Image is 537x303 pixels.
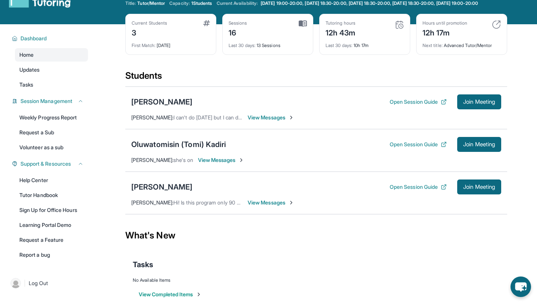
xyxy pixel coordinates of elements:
span: [PERSON_NAME] : [131,157,173,163]
span: [DATE] 19:00-20:00, [DATE] 18:30-20:00, [DATE] 18:30-20:00, [DATE] 18:30-20:00, [DATE] 19:00-20:00 [261,0,478,6]
a: Sign Up for Office Hours [15,203,88,217]
span: 1 Students [191,0,212,6]
a: [DATE] 19:00-20:00, [DATE] 18:30-20:00, [DATE] 18:30-20:00, [DATE] 18:30-20:00, [DATE] 19:00-20:00 [259,0,480,6]
span: View Messages [198,156,245,164]
button: Join Meeting [457,137,501,152]
span: Last 30 days : [229,43,255,48]
a: Help Center [15,174,88,187]
button: chat-button [511,277,531,297]
img: card [395,20,404,29]
span: [PERSON_NAME] : [131,114,173,121]
img: Chevron-Right [288,200,294,206]
button: Dashboard [18,35,84,42]
span: she's on [173,157,194,163]
a: Tutor Handbook [15,188,88,202]
span: Tasks [19,81,33,88]
span: Home [19,51,34,59]
img: card [299,20,307,27]
span: Title: [125,0,136,6]
span: I can't do [DATE] but I can do [DATE] at 5:30. [173,114,278,121]
span: Support & Resources [21,160,71,168]
div: Advanced Tutor/Mentor [423,38,501,49]
img: Chevron-Right [288,115,294,121]
div: [DATE] [132,38,210,49]
span: Hi! Is this program only 90 minutes per week? [173,199,282,206]
span: Next title : [423,43,443,48]
div: Current Students [132,20,167,26]
div: Sessions [229,20,247,26]
span: Log Out [29,279,48,287]
a: Report a bug [15,248,88,262]
div: Students [125,70,507,86]
a: |Log Out [7,275,88,291]
div: [PERSON_NAME] [131,97,192,107]
a: Request a Feature [15,233,88,247]
span: | [24,279,26,288]
div: No Available Items [133,277,500,283]
div: 16 [229,26,247,38]
span: Dashboard [21,35,47,42]
img: card [203,20,210,26]
span: Session Management [21,97,72,105]
span: View Messages [248,199,294,206]
a: Tasks [15,78,88,91]
div: 3 [132,26,167,38]
div: What's New [125,219,507,252]
span: Tutor/Mentor [137,0,165,6]
div: [PERSON_NAME] [131,182,192,192]
span: Tasks [133,259,153,270]
button: Support & Resources [18,160,84,168]
img: Chevron-Right [238,157,244,163]
span: Capacity: [169,0,190,6]
a: Weekly Progress Report [15,111,88,124]
a: Learning Portal Demo [15,218,88,232]
a: Volunteer as a sub [15,141,88,154]
button: Join Meeting [457,179,501,194]
span: First Match : [132,43,156,48]
div: 12h 43m [326,26,356,38]
a: Request a Sub [15,126,88,139]
span: Current Availability: [217,0,258,6]
div: Hours until promotion [423,20,467,26]
div: 10h 17m [326,38,404,49]
button: Open Session Guide [390,183,447,191]
img: user-img [10,278,21,288]
div: Oluwatomisin (Tomi) Kadiri [131,139,226,150]
span: Join Meeting [463,100,495,104]
div: 13 Sessions [229,38,307,49]
div: 12h 17m [423,26,467,38]
img: card [492,20,501,29]
span: Join Meeting [463,185,495,189]
a: Updates [15,63,88,76]
a: Home [15,48,88,62]
span: View Messages [248,114,294,121]
span: Updates [19,66,40,74]
div: Tutoring hours [326,20,356,26]
button: Open Session Guide [390,141,447,148]
span: Join Meeting [463,142,495,147]
button: Session Management [18,97,84,105]
button: Join Meeting [457,94,501,109]
button: View Completed Items [139,291,202,298]
button: Open Session Guide [390,98,447,106]
span: Last 30 days : [326,43,352,48]
span: [PERSON_NAME] : [131,199,173,206]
